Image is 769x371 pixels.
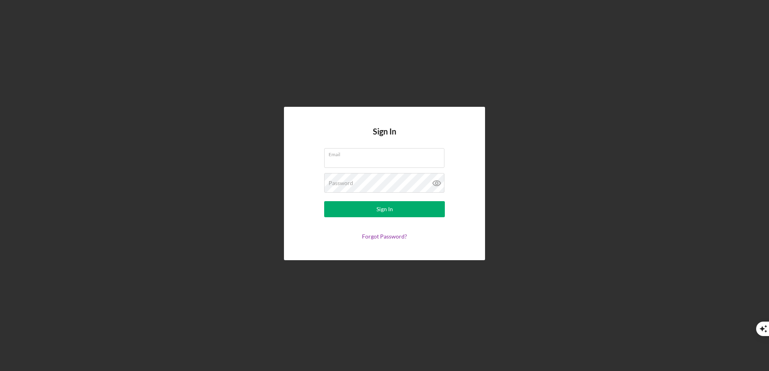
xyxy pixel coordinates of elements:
[329,149,444,157] label: Email
[376,201,393,217] div: Sign In
[362,233,407,240] a: Forgot Password?
[373,127,396,148] h4: Sign In
[324,201,445,217] button: Sign In
[329,180,353,186] label: Password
